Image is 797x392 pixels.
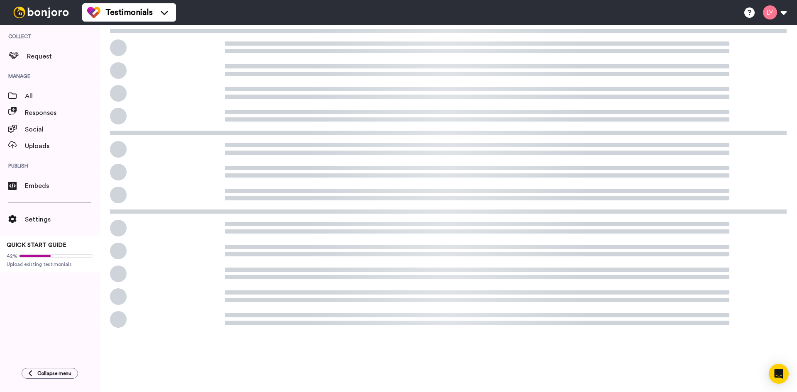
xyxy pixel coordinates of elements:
[25,214,100,224] span: Settings
[10,7,72,18] img: bj-logo-header-white.svg
[7,253,17,259] span: 42%
[25,91,100,101] span: All
[25,124,100,134] span: Social
[769,364,789,384] div: Open Intercom Messenger
[87,6,100,19] img: tm-color.svg
[27,51,100,61] span: Request
[105,7,153,18] span: Testimonials
[25,141,100,151] span: Uploads
[25,181,100,191] span: Embeds
[7,261,93,268] span: Upload existing testimonials
[37,370,71,377] span: Collapse menu
[22,368,78,379] button: Collapse menu
[25,108,100,118] span: Responses
[7,242,66,248] span: QUICK START GUIDE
